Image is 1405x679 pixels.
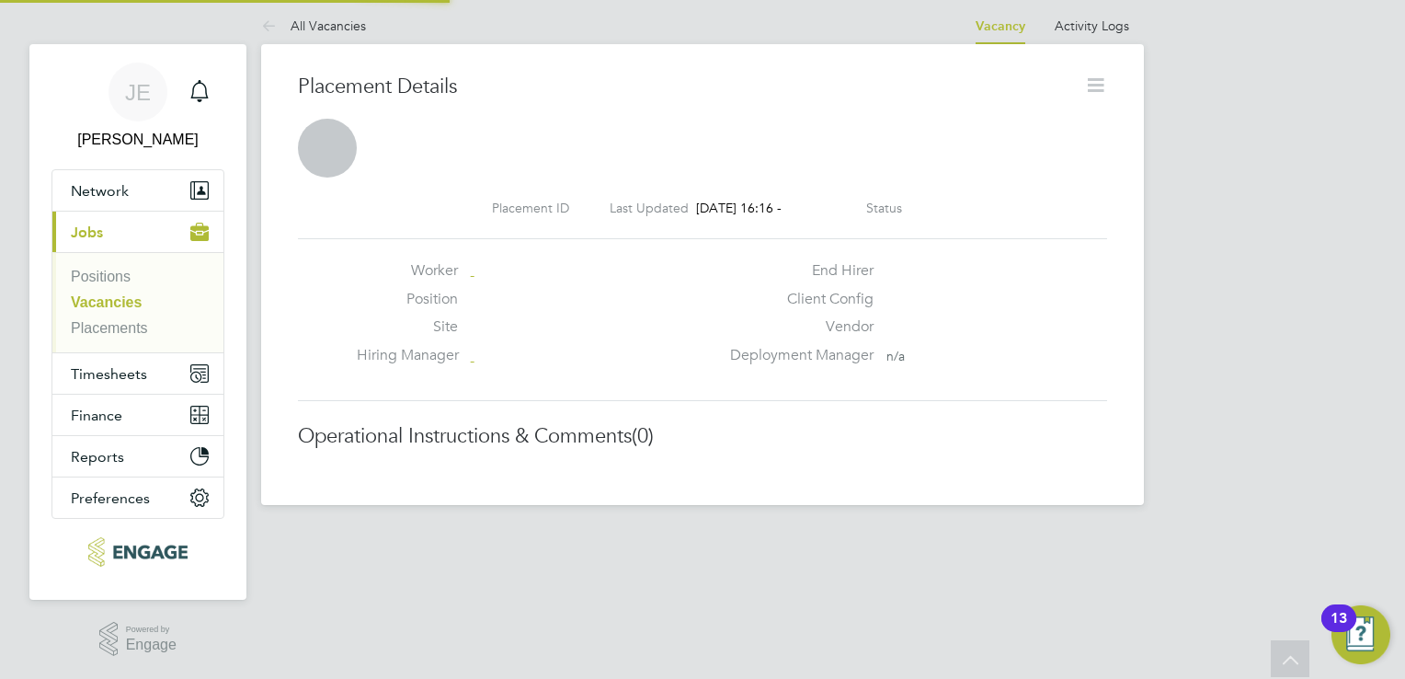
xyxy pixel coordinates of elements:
a: Powered byEngage [99,622,177,657]
a: Placements [71,320,148,336]
span: Powered by [126,622,177,638]
span: Network [71,182,129,200]
label: Hiring Manager [357,346,458,365]
label: Site [357,317,458,337]
a: JE[PERSON_NAME] [51,63,224,151]
button: Preferences [52,478,223,518]
img: xede-logo-retina.png [88,537,187,567]
button: Finance [52,395,223,435]
a: Vacancies [71,294,142,310]
button: Jobs [52,212,223,252]
span: Preferences [71,489,150,507]
label: Placement ID [492,200,569,216]
label: Position [357,290,458,309]
label: Last Updated [610,200,689,216]
label: Worker [357,261,458,281]
h3: Placement Details [298,74,1070,100]
label: Client Config [719,290,874,309]
div: Jobs [52,252,223,352]
button: Open Resource Center, 13 new notifications [1331,605,1390,664]
span: [DATE] 16:16 - [696,200,782,216]
button: Network [52,170,223,211]
span: (0) [632,423,654,448]
span: Timesheets [71,365,147,383]
h3: Operational Instructions & Comments [298,423,1107,450]
a: Activity Logs [1055,17,1129,34]
label: Status [866,200,902,216]
span: Jobs [71,224,103,241]
label: Vendor [719,317,874,337]
span: Joshua Evans [51,129,224,151]
label: End Hirer [719,261,874,281]
nav: Main navigation [29,44,246,600]
span: n/a [886,348,905,364]
span: Engage [126,638,177,653]
a: Vacancy [976,18,1025,34]
a: All Vacancies [261,17,366,34]
label: Deployment Manager [719,346,874,365]
div: 13 [1331,618,1347,642]
button: Timesheets [52,353,223,394]
span: JE [125,80,151,104]
a: Go to home page [51,537,224,567]
span: Finance [71,407,122,424]
span: Reports [71,448,124,466]
button: Reports [52,436,223,477]
a: Positions [71,269,131,284]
